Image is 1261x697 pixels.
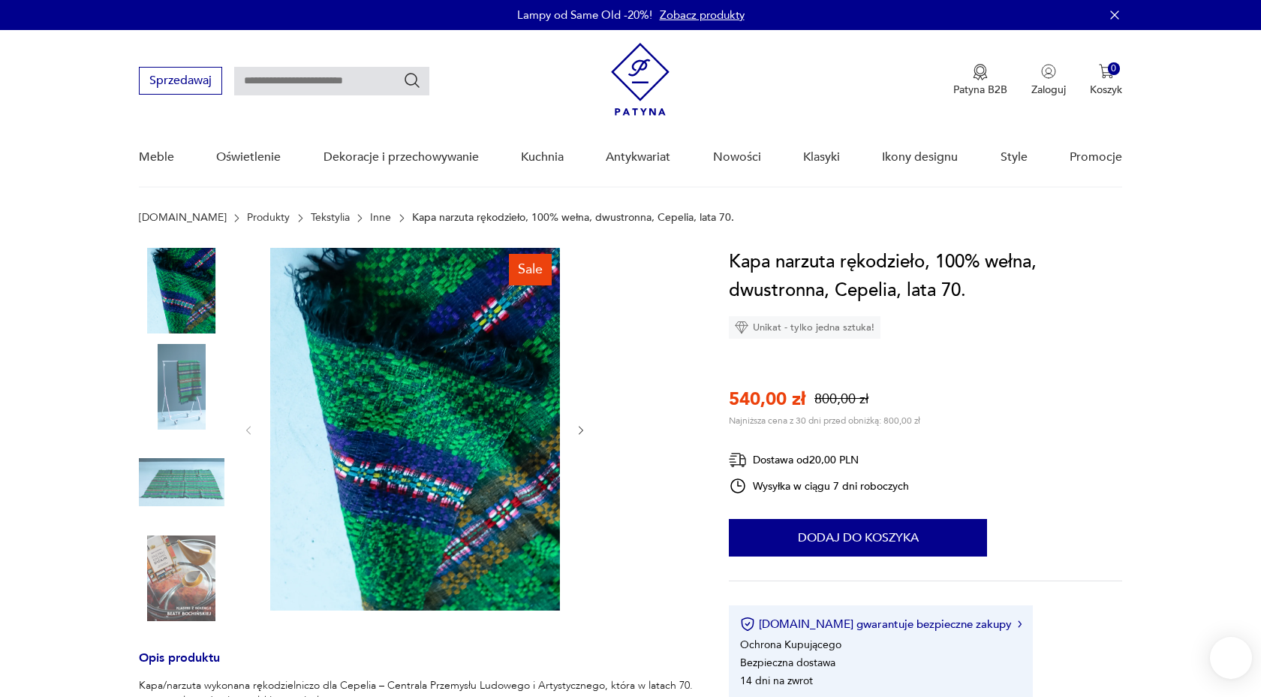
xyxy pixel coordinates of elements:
p: Koszyk [1090,83,1122,97]
li: Ochrona Kupującego [740,638,841,652]
img: Zdjęcie produktu Kapa narzuta rękodzieło, 100% wełna, dwustronna, Cepelia, lata 70. [270,248,560,611]
a: Kuchnia [521,128,564,186]
img: Zdjęcie produktu Kapa narzuta rękodzieło, 100% wełna, dwustronna, Cepelia, lata 70. [139,439,224,525]
button: [DOMAIN_NAME] gwarantuje bezpieczne zakupy [740,617,1022,632]
img: Ikonka użytkownika [1041,64,1056,79]
li: Bezpieczna dostawa [740,656,835,670]
a: Nowości [713,128,761,186]
p: 540,00 zł [729,387,805,412]
a: Zobacz produkty [660,8,745,23]
img: Ikona koszyka [1099,64,1114,79]
div: Sale [509,254,552,285]
img: Ikona diamentu [735,321,748,334]
a: Inne [370,212,391,224]
a: Ikony designu [882,128,958,186]
button: Szukaj [403,71,421,89]
button: Dodaj do koszyka [729,519,987,557]
a: Klasyki [803,128,840,186]
a: Sprzedawaj [139,77,222,87]
button: 0Koszyk [1090,64,1122,97]
div: Wysyłka w ciągu 7 dni roboczych [729,477,909,495]
a: Oświetlenie [216,128,281,186]
img: Zdjęcie produktu Kapa narzuta rękodzieło, 100% wełna, dwustronna, Cepelia, lata 70. [139,248,224,333]
p: Najniższa cena z 30 dni przed obniżką: 800,00 zł [729,415,920,427]
img: Ikona medalu [973,64,988,80]
a: Dekoracje i przechowywanie [324,128,479,186]
a: Produkty [247,212,290,224]
div: 0 [1108,62,1121,75]
p: Lampy od Same Old -20%! [517,8,652,23]
button: Zaloguj [1031,64,1066,97]
h1: Kapa narzuta rękodzieło, 100% wełna, dwustronna, Cepelia, lata 70. [729,248,1122,305]
a: Meble [139,128,174,186]
iframe: Smartsupp widget button [1210,637,1252,679]
li: 14 dni na zwrot [740,674,813,688]
p: Patyna B2B [953,83,1007,97]
a: Style [1001,128,1028,186]
img: Ikona dostawy [729,451,747,469]
button: Patyna B2B [953,64,1007,97]
h3: Opis produktu [139,653,693,678]
div: Dostawa od 20,00 PLN [729,451,909,469]
p: Kapa narzuta rękodzieło, 100% wełna, dwustronna, Cepelia, lata 70. [412,212,734,224]
a: Antykwariat [606,128,670,186]
a: Tekstylia [311,212,350,224]
img: Zdjęcie produktu Kapa narzuta rękodzieło, 100% wełna, dwustronna, Cepelia, lata 70. [139,536,224,621]
p: 800,00 zł [814,390,868,409]
img: Zdjęcie produktu Kapa narzuta rękodzieło, 100% wełna, dwustronna, Cepelia, lata 70. [139,344,224,430]
div: Unikat - tylko jedna sztuka! [729,316,880,339]
img: Patyna - sklep z meblami i dekoracjami vintage [611,43,670,116]
a: [DOMAIN_NAME] [139,212,227,224]
a: Ikona medaluPatyna B2B [953,64,1007,97]
a: Promocje [1070,128,1122,186]
p: Zaloguj [1031,83,1066,97]
button: Sprzedawaj [139,67,222,95]
img: Ikona certyfikatu [740,617,755,632]
img: Ikona strzałki w prawo [1018,620,1022,628]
